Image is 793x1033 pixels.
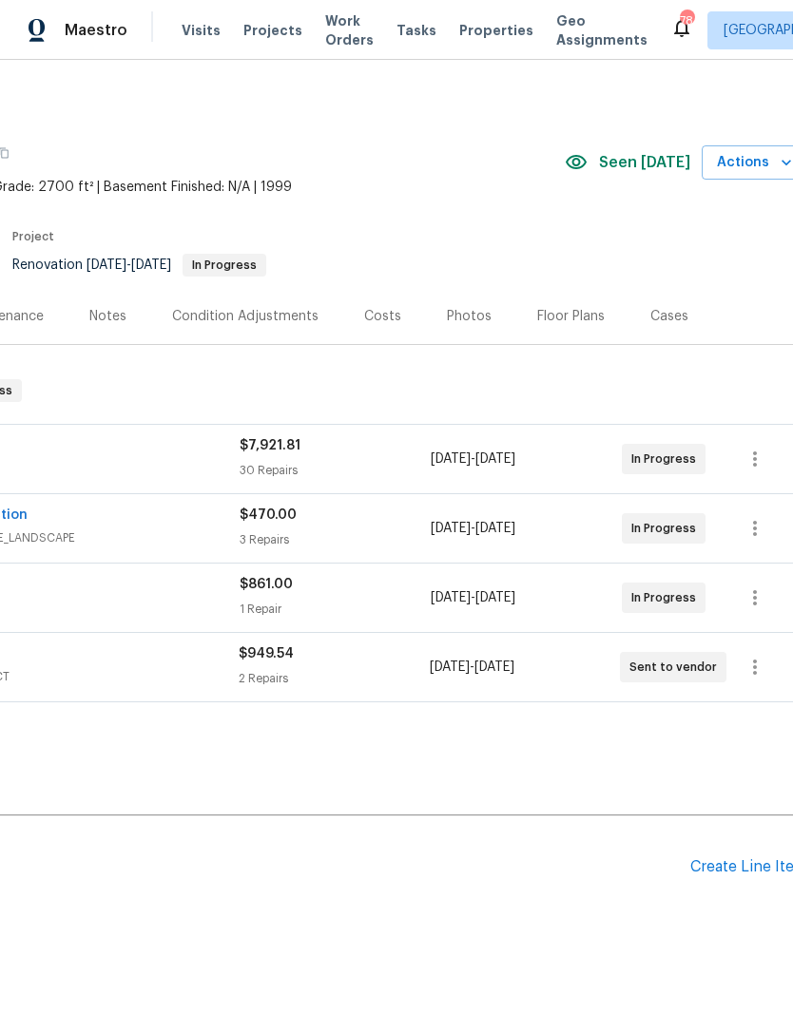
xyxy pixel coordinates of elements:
[430,658,514,677] span: -
[240,439,300,452] span: $7,921.81
[459,21,533,40] span: Properties
[631,588,704,607] span: In Progress
[240,461,431,480] div: 30 Repairs
[396,24,436,37] span: Tasks
[680,11,693,30] div: 78
[474,660,514,674] span: [DATE]
[537,307,605,326] div: Floor Plans
[243,21,302,40] span: Projects
[12,231,54,242] span: Project
[184,259,264,271] span: In Progress
[650,307,688,326] div: Cases
[475,591,515,604] span: [DATE]
[240,578,293,591] span: $861.00
[87,258,171,272] span: -
[430,660,470,674] span: [DATE]
[631,519,704,538] span: In Progress
[631,450,704,469] span: In Progress
[599,153,690,172] span: Seen [DATE]
[239,669,429,688] div: 2 Repairs
[240,530,431,549] div: 3 Repairs
[89,307,126,326] div: Notes
[182,21,221,40] span: Visits
[475,522,515,535] span: [DATE]
[240,600,431,619] div: 1 Repair
[431,452,471,466] span: [DATE]
[629,658,725,677] span: Sent to vendor
[717,151,792,175] span: Actions
[240,508,297,522] span: $470.00
[12,258,266,272] span: Renovation
[431,591,471,604] span: [DATE]
[87,258,126,272] span: [DATE]
[556,11,648,49] span: Geo Assignments
[431,588,515,607] span: -
[325,11,374,49] span: Work Orders
[447,307,492,326] div: Photos
[239,647,294,660] span: $949.54
[364,307,401,326] div: Costs
[172,307,319,326] div: Condition Adjustments
[431,522,471,535] span: [DATE]
[475,452,515,466] span: [DATE]
[431,519,515,538] span: -
[431,450,515,469] span: -
[131,258,171,272] span: [DATE]
[65,21,127,40] span: Maestro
